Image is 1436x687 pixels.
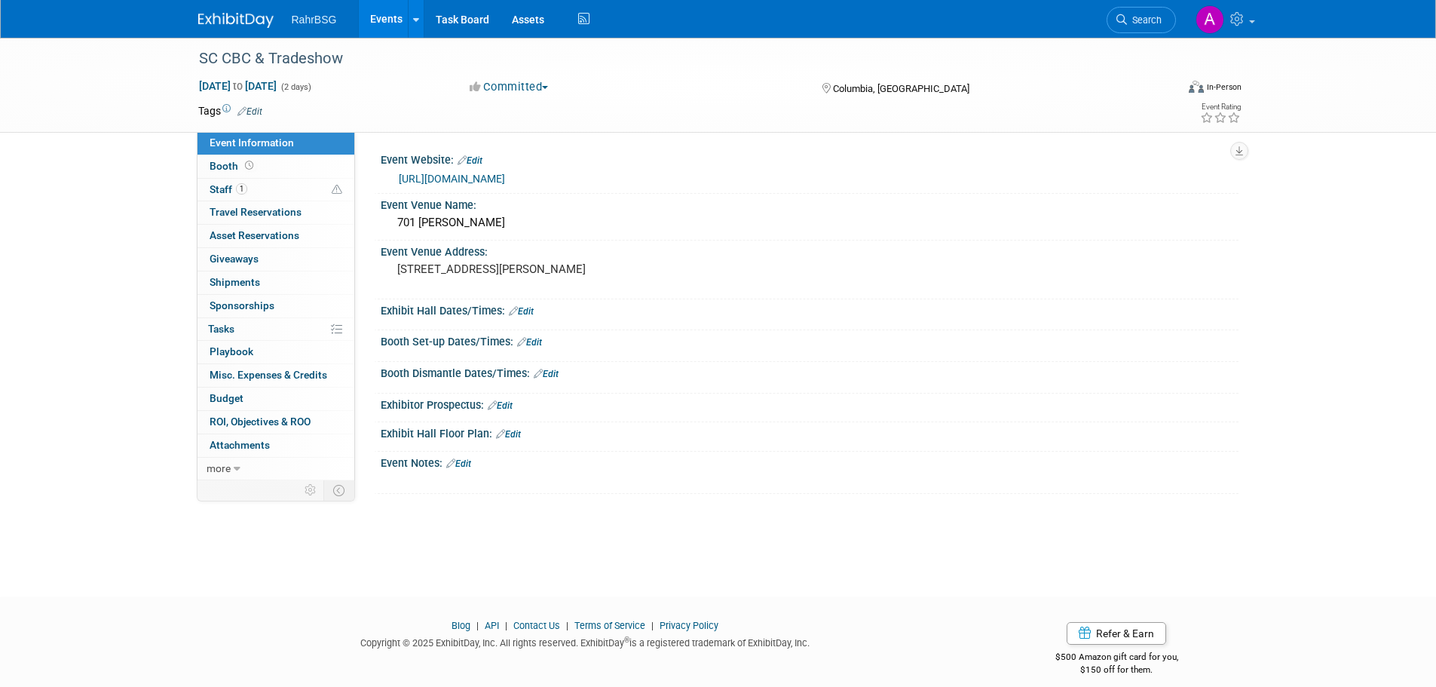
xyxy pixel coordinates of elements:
[197,132,354,155] a: Event Information
[517,337,542,348] a: Edit
[197,458,354,480] a: more
[210,206,302,218] span: Travel Reservations
[648,620,657,631] span: |
[995,641,1239,676] div: $500 Amazon gift card for you,
[1087,78,1242,101] div: Event Format
[197,434,354,457] a: Attachments
[197,364,354,387] a: Misc. Expenses & Credits
[995,664,1239,676] div: $150 off for them.
[1107,7,1176,33] a: Search
[198,13,274,28] img: ExhibitDay
[210,439,270,451] span: Attachments
[194,45,1153,72] div: SC CBC & Tradeshow
[197,155,354,178] a: Booth
[237,106,262,117] a: Edit
[624,636,629,644] sup: ®
[1200,103,1241,111] div: Event Rating
[399,173,505,185] a: [URL][DOMAIN_NAME]
[397,262,721,276] pre: [STREET_ADDRESS][PERSON_NAME]
[208,323,234,335] span: Tasks
[210,416,311,428] span: ROI, Objectives & ROO
[464,79,554,95] button: Committed
[534,369,559,379] a: Edit
[210,136,294,149] span: Event Information
[210,369,327,381] span: Misc. Expenses & Credits
[381,330,1239,350] div: Booth Set-up Dates/Times:
[660,620,718,631] a: Privacy Policy
[562,620,572,631] span: |
[298,480,324,500] td: Personalize Event Tab Strip
[197,411,354,434] a: ROI, Objectives & ROO
[210,299,274,311] span: Sponsorships
[323,480,354,500] td: Toggle Event Tabs
[574,620,645,631] a: Terms of Service
[1196,5,1224,34] img: Ashley Grotewold
[381,394,1239,413] div: Exhibitor Prospectus:
[198,633,973,650] div: Copyright © 2025 ExhibitDay, Inc. All rights reserved. ExhibitDay is a registered trademark of Ex...
[210,183,247,195] span: Staff
[210,276,260,288] span: Shipments
[332,183,342,197] span: Potential Scheduling Conflict -- at least one attendee is tagged in another overlapping event.
[236,183,247,195] span: 1
[485,620,499,631] a: API
[1127,14,1162,26] span: Search
[198,103,262,118] td: Tags
[381,362,1239,382] div: Booth Dismantle Dates/Times:
[210,392,243,404] span: Budget
[197,201,354,224] a: Travel Reservations
[197,388,354,410] a: Budget
[381,241,1239,259] div: Event Venue Address:
[197,295,354,317] a: Sponsorships
[210,229,299,241] span: Asset Reservations
[381,149,1239,168] div: Event Website:
[833,83,969,94] span: Columbia, [GEOGRAPHIC_DATA]
[381,422,1239,442] div: Exhibit Hall Floor Plan:
[473,620,482,631] span: |
[242,160,256,171] span: Booth not reserved yet
[496,429,521,440] a: Edit
[231,80,245,92] span: to
[197,248,354,271] a: Giveaways
[197,318,354,341] a: Tasks
[513,620,560,631] a: Contact Us
[1067,622,1166,645] a: Refer & Earn
[392,211,1227,235] div: 701 [PERSON_NAME]
[197,225,354,247] a: Asset Reservations
[210,345,253,357] span: Playbook
[197,341,354,363] a: Playbook
[210,253,259,265] span: Giveaways
[446,459,471,469] a: Edit
[452,620,470,631] a: Blog
[1189,81,1204,93] img: Format-Inperson.png
[488,400,513,411] a: Edit
[210,160,256,172] span: Booth
[1206,81,1242,93] div: In-Person
[501,620,511,631] span: |
[381,299,1239,319] div: Exhibit Hall Dates/Times:
[458,155,482,166] a: Edit
[292,14,337,26] span: RahrBSG
[381,194,1239,213] div: Event Venue Name:
[207,462,231,474] span: more
[381,452,1239,471] div: Event Notes:
[509,306,534,317] a: Edit
[197,179,354,201] a: Staff1
[280,82,311,92] span: (2 days)
[198,79,277,93] span: [DATE] [DATE]
[197,271,354,294] a: Shipments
